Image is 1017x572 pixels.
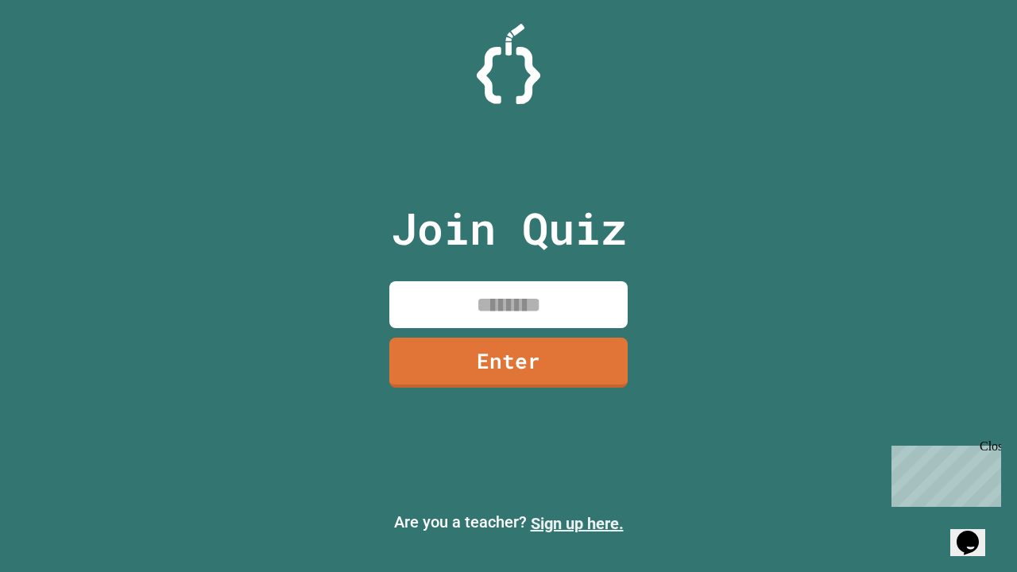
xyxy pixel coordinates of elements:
p: Join Quiz [391,195,627,261]
a: Sign up here. [531,514,624,533]
a: Enter [389,338,628,388]
img: Logo.svg [477,24,540,104]
iframe: chat widget [885,439,1001,507]
iframe: chat widget [950,508,1001,556]
div: Chat with us now!Close [6,6,110,101]
p: Are you a teacher? [13,510,1004,535]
